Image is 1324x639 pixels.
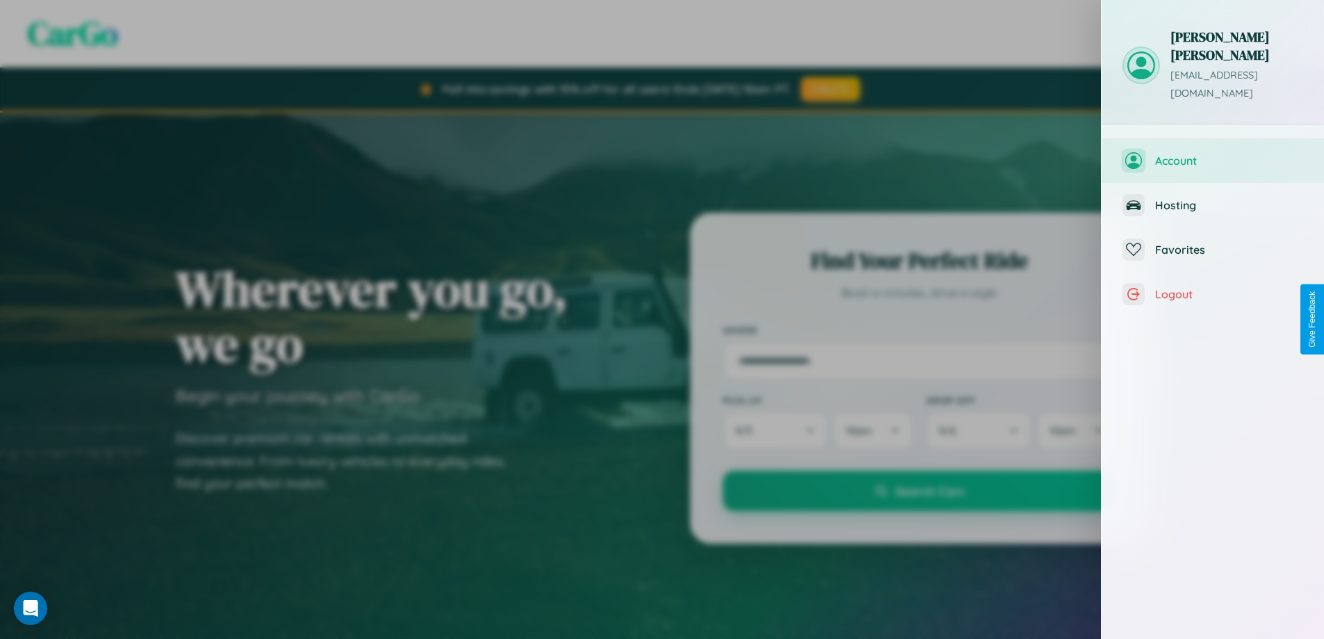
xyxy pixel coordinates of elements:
button: Hosting [1102,183,1324,227]
h3: [PERSON_NAME] [PERSON_NAME] [1170,28,1303,64]
div: Give Feedback [1307,291,1317,348]
button: Account [1102,138,1324,183]
span: Logout [1155,287,1303,301]
span: Account [1155,154,1303,168]
span: Hosting [1155,198,1303,212]
button: Logout [1102,272,1324,316]
button: Favorites [1102,227,1324,272]
div: Open Intercom Messenger [14,592,47,625]
span: Favorites [1155,243,1303,257]
p: [EMAIL_ADDRESS][DOMAIN_NAME] [1170,67,1303,103]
